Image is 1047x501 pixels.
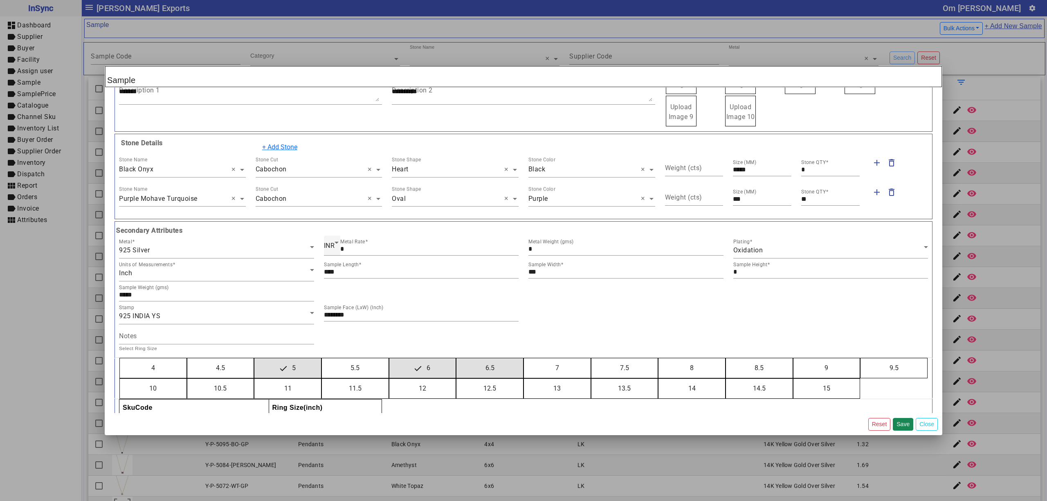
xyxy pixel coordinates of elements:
mat-label: Stone QTY [801,189,826,195]
span: Clear all [641,165,648,175]
span: Clear all [504,194,511,204]
span: 12 [414,379,431,398]
span: Upload Image 9 [669,103,694,121]
mat-icon: add [872,158,882,168]
mat-label: Description 2 [392,86,433,94]
div: Stone Name [119,185,147,193]
mat-label: Weight (cts) [665,193,702,201]
span: 6.5 [481,358,499,378]
button: 11.5 [322,379,389,398]
span: 14 [683,379,701,398]
span: INR [324,242,335,249]
mat-icon: delete_outline [887,187,896,197]
button: 9 [793,358,860,378]
span: 9 [820,358,833,378]
span: 6 [409,358,435,378]
span: 7 [550,358,564,378]
div: Stone Name [119,156,147,164]
mat-label: Metal Rate [340,239,365,245]
span: Inch [119,269,132,277]
button: 6.5 [456,358,523,378]
button: 7.5 [591,358,658,378]
button: 14 [658,379,725,398]
mat-label: Stamp [119,305,134,310]
span: 7.5 [615,358,634,378]
span: 8.5 [750,358,768,378]
button: 13.5 [591,379,658,398]
span: 8 [685,358,699,378]
button: 4 [120,358,186,378]
button: 6 [389,358,456,378]
button: 8 [658,358,725,378]
div: Stone Color [528,156,555,164]
button: Close [916,418,938,431]
span: 9.5 [885,358,903,378]
span: 4 [146,358,160,378]
h2: Sample [105,66,942,87]
div: Stone Cut [256,156,278,164]
mat-label: Stone QTY [801,160,826,165]
span: Clear all [504,165,511,175]
div: Stone Cut [256,185,278,193]
b: Stone Details [119,139,163,147]
mat-label: Metal [119,239,132,245]
mat-label: Sample Length [324,262,359,267]
span: 5 [275,358,301,378]
button: 12 [389,379,456,398]
span: Oxidation [733,246,763,254]
span: 13 [548,379,566,398]
button: 14.5 [726,379,793,398]
button: 9.5 [861,358,927,378]
th: Ring Size(inch) [269,400,382,416]
mat-label: Metal Weight (gms) [528,239,574,245]
span: Clear all [368,194,375,204]
button: 8.5 [726,358,793,378]
mat-icon: add [872,187,882,197]
span: 10.5 [209,379,231,398]
button: 5.5 [322,358,389,378]
div: Stone Shape [392,185,421,193]
div: Stone Color [528,185,555,193]
span: Upload Image 10 [726,103,755,121]
button: + Add Stone [257,139,303,155]
button: Reset [868,418,891,431]
span: 15 [818,379,835,398]
mat-label: Sample Weight (gms) [119,285,169,290]
span: Clear all [231,194,238,204]
button: 12.5 [456,379,523,398]
button: Save [893,418,913,431]
button: 13 [524,379,591,398]
span: 12.5 [479,379,501,398]
span: Clear all [231,165,238,175]
mat-label: Sample Face (LxW) (Inch) [324,305,384,310]
span: 14.5 [748,379,771,398]
span: 10 [144,379,162,398]
button: 10 [120,379,186,398]
mat-icon: delete_outline [887,158,896,168]
span: Clear all [368,165,375,175]
span: 11 [279,379,297,398]
mat-label: Description 1 [119,86,160,94]
h5: Select Ring Size [114,344,933,353]
button: 10.5 [187,379,254,398]
span: 13.5 [613,379,636,398]
button: 4.5 [187,358,254,378]
mat-label: Sample Height [733,262,767,267]
span: Clear all [641,194,648,204]
mat-label: Sample Width [528,262,561,267]
th: SkuCode [119,400,269,416]
mat-label: Size (MM) [733,160,757,165]
span: 11.5 [344,379,366,398]
button: 5 [254,358,321,378]
span: 925 INDIA YS [119,312,160,320]
button: 15 [793,379,860,398]
div: Stone Shape [392,156,421,164]
span: 5.5 [346,358,364,378]
mat-label: Units of Measurements [119,262,173,267]
button: 11 [254,379,321,398]
mat-label: Weight (cts) [665,164,702,172]
mat-label: Plating [733,239,750,245]
button: 7 [524,358,591,378]
mat-label: Size (MM) [733,189,757,195]
mat-label: Notes [119,332,137,340]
